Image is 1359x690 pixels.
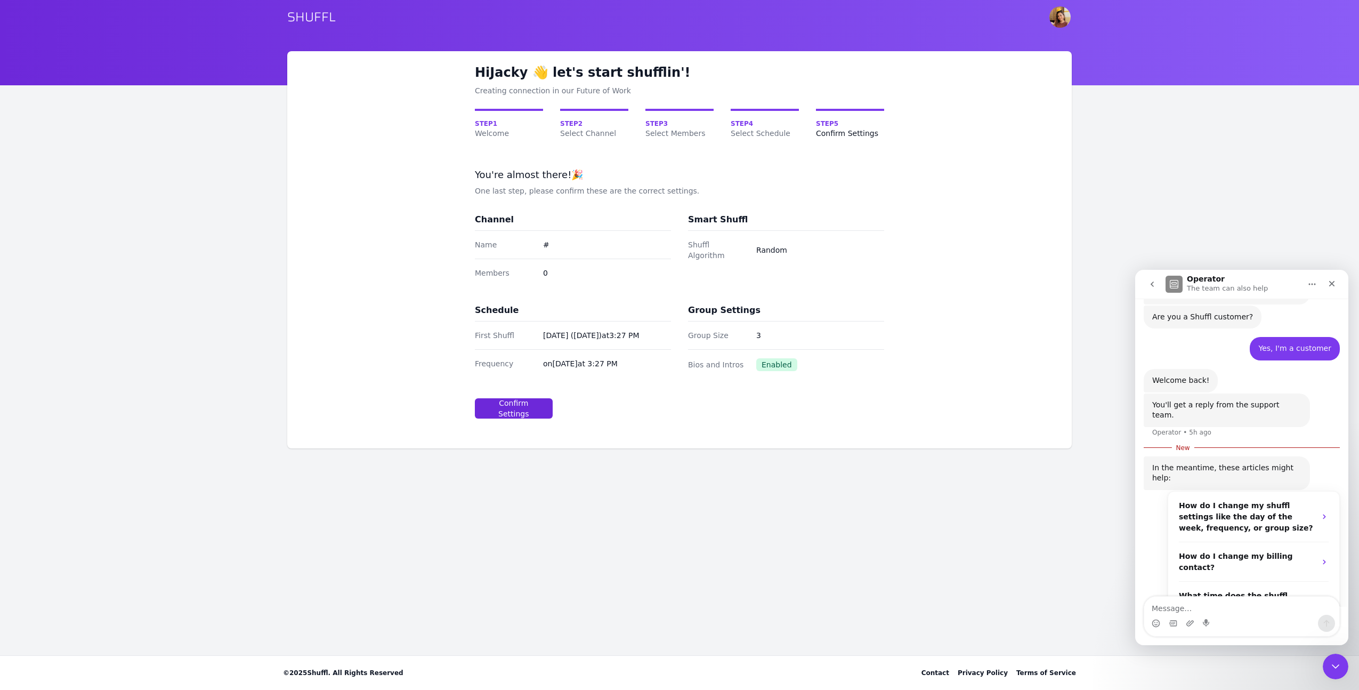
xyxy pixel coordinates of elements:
strong: What time does the shuffl happen? [44,322,152,341]
span: Step 5 [816,119,884,128]
dt: First Shuffl [475,330,535,341]
strong: How do I change my billing contact? [44,282,158,302]
dd: Random [756,245,884,255]
span: © 2025 Shuffl. All Rights Reserved [283,669,403,677]
strong: How do I change my shuffl settings like the day of the week, frequency, or group size? [44,231,178,262]
h3: Channel [475,213,514,226]
p: One last step, please confirm these are the correct settings. [475,186,884,196]
h3: Schedule [475,304,519,317]
span: Step 2 [560,119,628,128]
button: Emoji picker [17,349,25,358]
a: Step5Confirm Settings [816,109,884,139]
div: How do I change my billing contact? [33,272,204,312]
dd: on [DATE] at 3:27 PM [543,358,671,369]
a: Step3Select Members [645,109,714,139]
dt: Bios and Intros [688,359,748,370]
span: Select Channel [560,128,628,139]
span: Step 4 [731,119,799,128]
a: Terms of Service [1016,669,1076,677]
a: SHUFFL [287,9,336,26]
dd: 3 [756,330,884,341]
span: Step 1 [475,119,543,128]
span: You're almost there! [475,169,571,180]
dt: Members [475,268,535,278]
dt: Frequency [475,358,535,369]
h1: Hi Jacky let's start shufflin'! [475,64,884,81]
span: Welcome [475,128,543,139]
span: Select Schedule [731,128,799,139]
iframe: Intercom live chat [1323,654,1348,679]
button: Confirm Settings [475,398,553,419]
iframe: Intercom live chat [1135,270,1348,645]
dd: # [543,239,671,250]
span: emoji tada [571,169,583,180]
dd: [DATE] ([DATE]) at 3:27 PM [543,330,671,341]
a: Step2Select Channel [560,109,628,139]
button: Send a message… [183,345,200,362]
span: Select Members [645,128,714,139]
dt: Shuffl Algorithm [688,239,748,261]
span: emoji wave [532,65,548,80]
nav: Onboarding [475,109,884,139]
button: User menu [1048,5,1072,29]
img: Jacky Van Gramberg [1049,6,1071,28]
h3: Group Settings [688,304,761,317]
span: Enabled [756,358,797,371]
div: Creating connection in our Future of Work [475,85,884,96]
button: Start recording [68,349,76,358]
dt: Name [475,239,535,250]
span: Step 3 [645,119,714,128]
h3: Smart Shuffl [688,213,748,226]
span: Confirm Settings [816,128,884,139]
dt: Group Size [688,330,748,341]
dd: 0 [543,268,671,278]
div: What time does the shuffl happen? [33,312,204,351]
a: Privacy Policy [958,669,1008,677]
a: Step4Select Schedule [731,109,799,139]
button: Upload attachment [51,349,59,358]
div: Operator says… [9,221,205,391]
button: Gif picker [34,349,42,358]
div: Contact [921,669,949,677]
textarea: Message… [9,327,204,345]
div: Confirm Settings [484,398,544,419]
div: How do I change my shuffl settings like the day of the week, frequency, or group size? [33,222,204,272]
